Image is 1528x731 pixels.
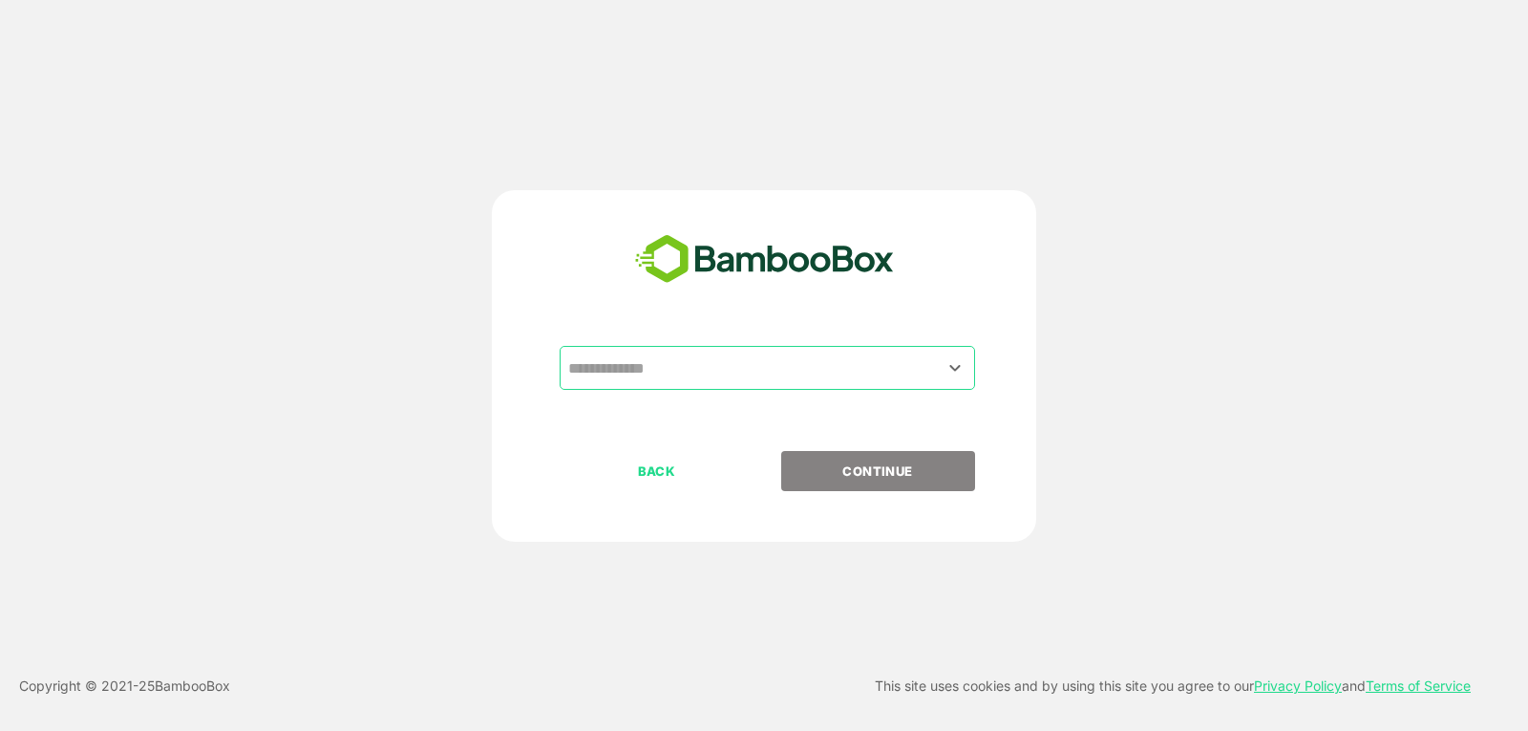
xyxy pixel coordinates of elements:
img: bamboobox [625,228,904,291]
p: Copyright © 2021- 25 BambooBox [19,675,230,698]
button: BACK [560,451,753,491]
p: BACK [562,461,753,482]
a: Terms of Service [1366,677,1471,694]
button: CONTINUE [781,451,975,491]
button: Open [943,355,968,380]
p: CONTINUE [782,461,973,482]
a: Privacy Policy [1254,677,1342,694]
p: This site uses cookies and by using this site you agree to our and [875,675,1471,698]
